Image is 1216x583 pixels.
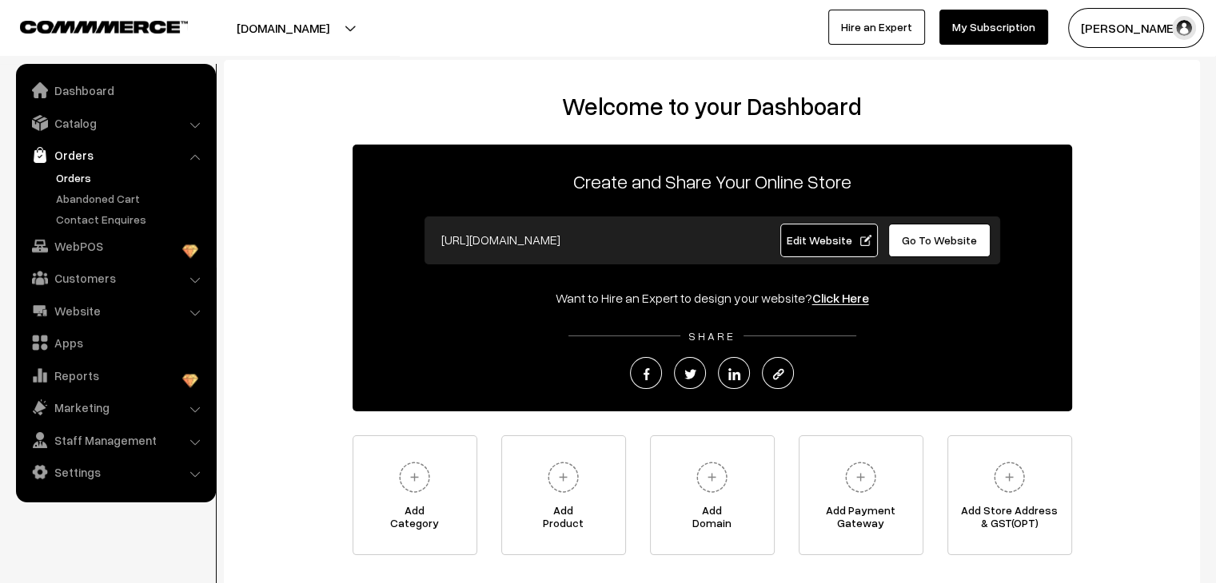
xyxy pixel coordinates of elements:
div: Want to Hire an Expert to design your website? [353,288,1072,307]
img: plus.svg [541,455,585,499]
a: Orders [20,141,210,169]
a: AddDomain [650,435,775,555]
button: [PERSON_NAME] [1068,8,1204,48]
button: [DOMAIN_NAME] [181,8,385,48]
a: Apps [20,328,210,357]
a: Marketing [20,393,210,422]
span: Add Domain [651,504,774,536]
span: Add Payment Gateway [799,504,923,536]
a: Hire an Expert [828,10,925,45]
span: Go To Website [902,233,977,247]
a: Contact Enquires [52,211,210,228]
a: COMMMERCE [20,16,160,35]
span: Add Product [502,504,625,536]
a: Abandoned Cart [52,190,210,207]
img: plus.svg [987,455,1031,499]
img: user [1172,16,1196,40]
img: plus.svg [690,455,734,499]
img: plus.svg [839,455,883,499]
a: Go To Website [888,224,991,257]
a: Catalog [20,109,210,137]
span: SHARE [680,329,744,343]
a: Click Here [812,290,869,306]
a: Settings [20,458,210,486]
a: Staff Management [20,426,210,454]
a: Dashboard [20,76,210,105]
span: Add Category [353,504,476,536]
span: Edit Website [786,233,871,247]
a: Customers [20,264,210,292]
a: Add Store Address& GST(OPT) [947,435,1072,555]
a: Add PaymentGateway [799,435,923,555]
span: Add Store Address & GST(OPT) [948,504,1071,536]
a: Orders [52,169,210,186]
a: Website [20,296,210,325]
a: AddProduct [501,435,626,555]
img: plus.svg [393,455,437,499]
p: Create and Share Your Online Store [353,167,1072,196]
a: Edit Website [780,224,878,257]
a: Reports [20,361,210,390]
h2: Welcome to your Dashboard [240,92,1184,121]
a: My Subscription [939,10,1048,45]
a: AddCategory [353,435,477,555]
a: WebPOS [20,232,210,260]
img: COMMMERCE [20,21,188,33]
